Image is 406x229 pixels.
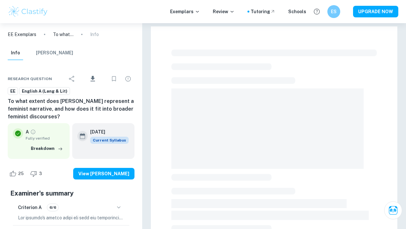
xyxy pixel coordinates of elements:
[311,6,322,17] button: Help and Feedback
[8,31,36,38] a: EE Exemplars
[288,8,306,15] a: Schools
[122,72,134,85] div: Report issue
[353,6,398,17] button: UPGRADE NOW
[8,87,18,95] a: EE
[30,129,36,135] a: Grade fully verified
[8,76,52,82] span: Research question
[36,46,73,60] button: [PERSON_NAME]
[327,5,340,18] button: ES
[10,188,132,198] h5: Examiner's summary
[18,214,124,221] p: Lor ipsumdo's ametco adipi eli sedd eiu temporincid utl etdolore ma ali enimadmi veniamq no exe u...
[53,31,73,38] p: To what extent does [PERSON_NAME] represent a feminist narrative, and how does it fit into broade...
[90,137,129,144] div: This exemplar is based on the current syllabus. Feel free to refer to it for inspiration/ideas wh...
[29,169,46,179] div: Dislike
[8,97,134,121] h6: To what extent does [PERSON_NAME] represent a feminist narrative, and how does it fit into broade...
[251,8,275,15] a: Tutoring
[90,128,124,135] h6: [DATE]
[73,168,134,179] button: View [PERSON_NAME]
[26,128,29,135] p: A
[90,137,129,144] span: Current Syllabus
[8,169,27,179] div: Like
[80,70,106,87] div: Download
[26,135,65,141] span: Fully verified
[8,88,18,95] span: EE
[330,8,338,15] h6: ES
[90,31,99,38] p: Info
[384,201,402,219] button: Ask Clai
[170,8,200,15] p: Exemplars
[213,8,235,15] p: Review
[29,144,65,153] button: Breakdown
[20,88,70,95] span: English A (Lang & Lit)
[65,72,78,85] div: Share
[15,170,27,177] span: 25
[36,170,46,177] span: 3
[8,46,23,60] button: Info
[108,72,120,85] div: Bookmark
[47,205,58,210] span: 6/6
[8,5,48,18] img: Clastify logo
[19,87,70,95] a: English A (Lang & Lit)
[18,204,42,211] h6: Criterion A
